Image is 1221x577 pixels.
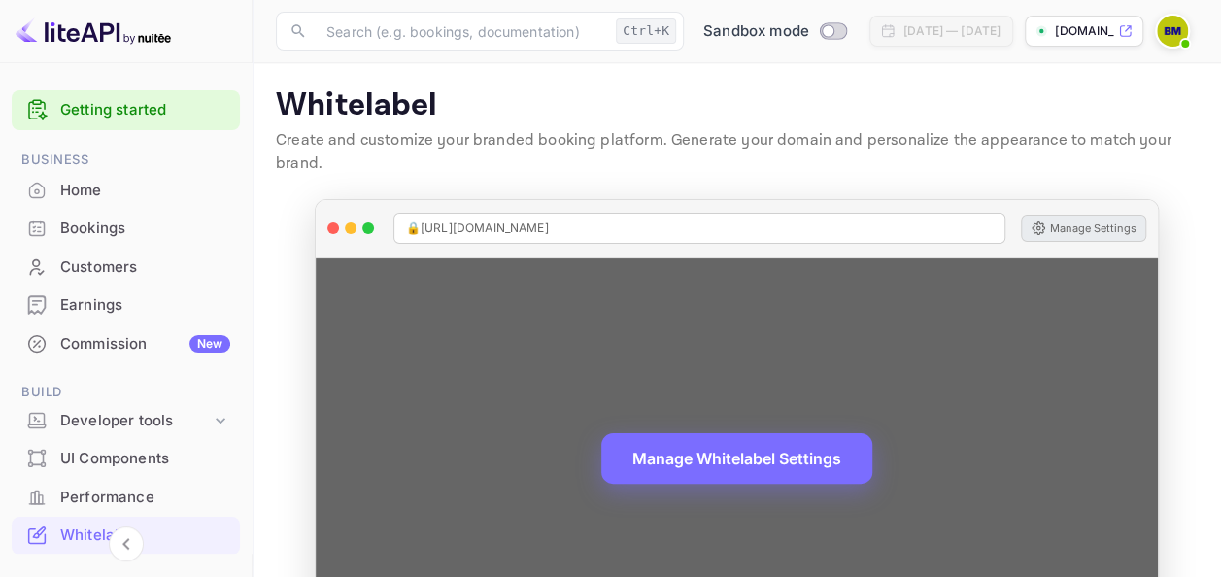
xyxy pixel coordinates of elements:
div: New [189,335,230,353]
div: Switch to Production mode [695,20,854,43]
div: Customers [12,249,240,287]
a: CommissionNew [12,325,240,361]
img: Brenda Mutevera [1157,16,1188,47]
span: Sandbox mode [703,20,809,43]
div: Commission [60,333,230,356]
a: Whitelabel [12,517,240,553]
div: Performance [60,487,230,509]
div: Developer tools [60,410,211,432]
div: CommissionNew [12,325,240,363]
button: Collapse navigation [109,526,144,561]
a: Performance [12,479,240,515]
input: Search (e.g. bookings, documentation) [315,12,608,51]
a: Earnings [12,287,240,322]
a: Home [12,172,240,208]
div: Home [60,180,230,202]
div: Earnings [12,287,240,324]
div: Performance [12,479,240,517]
div: Getting started [12,90,240,130]
a: UI Components [12,440,240,476]
img: LiteAPI logo [16,16,171,47]
p: [DOMAIN_NAME] [1055,22,1114,40]
span: Business [12,150,240,171]
a: Bookings [12,210,240,246]
div: Whitelabel [60,525,230,547]
span: Build [12,382,240,403]
div: Home [12,172,240,210]
div: Bookings [60,218,230,240]
div: Bookings [12,210,240,248]
a: Customers [12,249,240,285]
div: Ctrl+K [616,18,676,44]
button: Manage Settings [1021,215,1146,242]
span: 🔒 [URL][DOMAIN_NAME] [406,220,549,237]
p: Create and customize your branded booking platform. Generate your domain and personalize the appe... [276,129,1198,176]
p: Whitelabel [276,86,1198,125]
div: Developer tools [12,404,240,438]
div: Customers [60,256,230,279]
a: Getting started [60,99,230,121]
div: UI Components [60,448,230,470]
div: Whitelabel [12,517,240,555]
div: Earnings [60,294,230,317]
div: UI Components [12,440,240,478]
div: [DATE] — [DATE] [903,22,1001,40]
button: Manage Whitelabel Settings [601,433,872,484]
